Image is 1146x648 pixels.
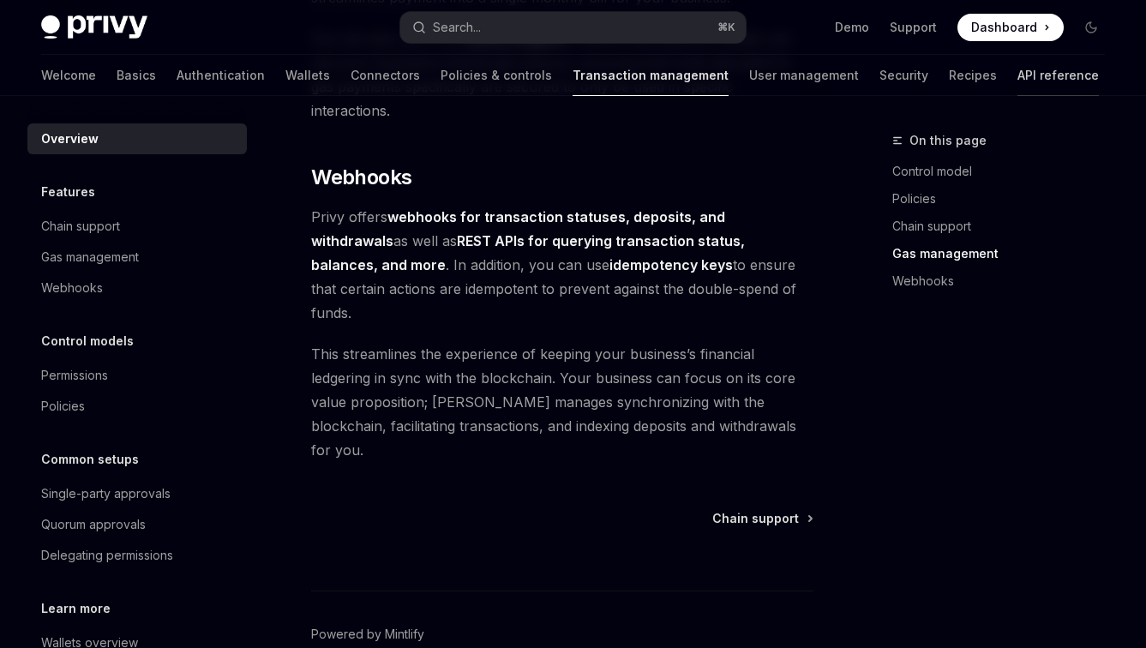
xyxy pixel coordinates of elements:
h5: Common setups [41,449,139,470]
strong: REST APIs for querying transaction status, balances, and more [311,232,745,273]
div: Single-party approvals [41,483,171,504]
a: Overview [27,123,247,154]
div: Overview [41,129,99,149]
a: Delegating permissions [27,540,247,571]
a: User management [749,55,859,96]
a: Dashboard [957,14,1064,41]
a: Policies [892,185,1119,213]
a: Webhooks [27,273,247,303]
a: Transaction management [573,55,729,96]
a: Wallets [285,55,330,96]
strong: idempotency keys [609,256,733,273]
a: Gas management [892,240,1119,267]
a: Welcome [41,55,96,96]
a: Single-party approvals [27,478,247,509]
h5: Features [41,182,95,202]
button: Toggle dark mode [1077,14,1105,41]
span: Chain support [712,510,799,527]
button: Search...⌘K [400,12,746,43]
a: Chain support [892,213,1119,240]
h5: Learn more [41,598,111,619]
a: Policies & controls [441,55,552,96]
div: Search... [433,17,481,38]
div: Delegating permissions [41,545,173,566]
img: dark logo [41,15,147,39]
div: Webhooks [41,278,103,298]
div: Policies [41,396,85,417]
a: Basics [117,55,156,96]
a: Support [890,19,937,36]
a: Policies [27,391,247,422]
strong: webhooks for transaction statuses, deposits, and withdrawals [311,208,725,249]
div: Permissions [41,365,108,386]
a: Demo [835,19,869,36]
a: Quorum approvals [27,509,247,540]
div: Chain support [41,216,120,237]
a: Powered by Mintlify [311,626,424,643]
a: Recipes [949,55,997,96]
div: Quorum approvals [41,514,146,535]
a: Security [879,55,928,96]
h5: Control models [41,331,134,351]
a: Authentication [177,55,265,96]
span: On this page [909,130,987,151]
span: Dashboard [971,19,1037,36]
a: Permissions [27,360,247,391]
span: Webhooks [311,164,411,191]
a: Chain support [712,510,812,527]
a: Chain support [27,211,247,242]
div: Gas management [41,247,139,267]
span: ⌘ K [717,21,735,34]
a: Gas management [27,242,247,273]
a: API reference [1017,55,1099,96]
span: Privy offers as well as . In addition, you can use to ensure that certain actions are idempotent ... [311,205,813,325]
span: This streamlines the experience of keeping your business’s financial ledgering in sync with the b... [311,342,813,462]
a: Connectors [351,55,420,96]
a: Control model [892,158,1119,185]
a: Webhooks [892,267,1119,295]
